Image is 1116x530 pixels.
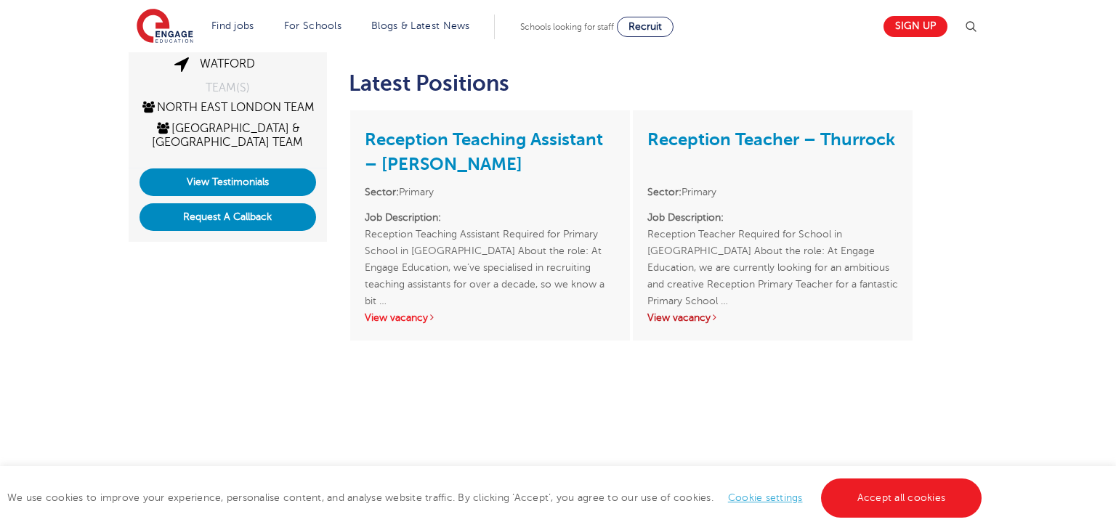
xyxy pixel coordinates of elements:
a: View vacancy [647,312,719,323]
strong: Job Description: [647,212,724,223]
h2: Latest Positions [349,71,915,96]
strong: Job Description: [365,212,441,223]
a: North East London Team [140,101,315,114]
a: View Testimonials [139,168,316,196]
li: Primary [647,184,898,200]
a: Recruit [617,17,674,37]
li: Primary [365,184,615,200]
a: Accept all cookies [821,478,982,518]
a: Watford [200,57,255,70]
a: Sign up [883,16,947,37]
strong: Sector: [365,187,399,197]
p: Reception Teacher Required for School in [GEOGRAPHIC_DATA] About the role: At Engage Education, w... [647,209,898,293]
span: Schools looking for staff [520,22,614,32]
a: Blogs & Latest News [371,20,470,31]
a: Reception Teacher – Thurrock [647,129,895,150]
a: Cookie settings [728,492,803,503]
a: For Schools [284,20,341,31]
a: [GEOGRAPHIC_DATA] & [GEOGRAPHIC_DATA] Team [152,122,303,149]
a: View vacancy [365,312,436,323]
img: Engage Education [137,9,193,45]
span: We use cookies to improve your experience, personalise content, and analyse website traffic. By c... [7,492,985,503]
a: Find jobs [211,20,254,31]
p: Reception Teaching Assistant Required for Primary School in [GEOGRAPHIC_DATA] About the role: At ... [365,209,615,293]
span: Recruit [628,21,662,32]
button: Request A Callback [139,203,316,231]
strong: Sector: [647,187,682,197]
div: TEAM(S) [139,82,316,94]
a: Reception Teaching Assistant – [PERSON_NAME] [365,129,603,174]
